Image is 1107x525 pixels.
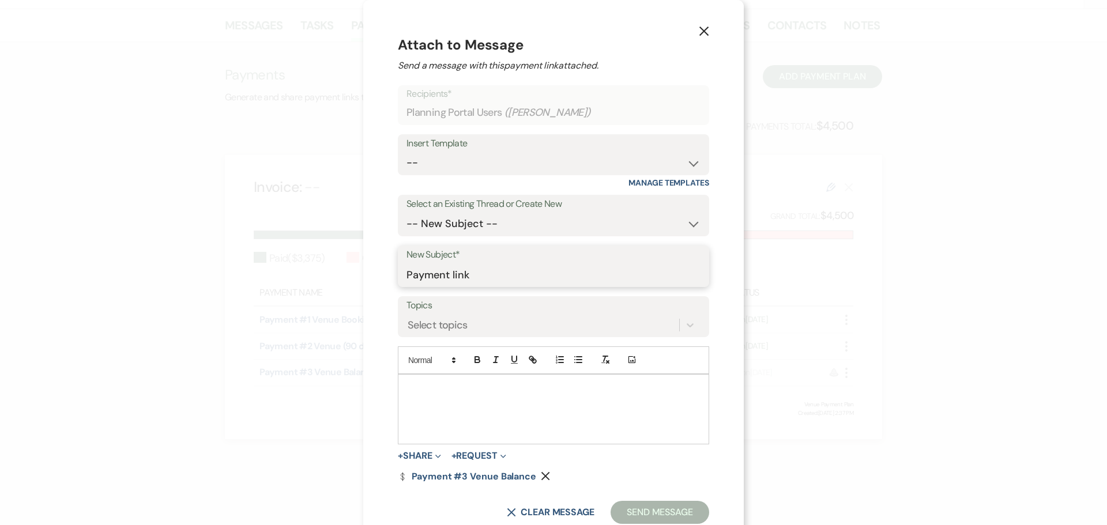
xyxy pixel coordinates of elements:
h2: Send a message with this payment link attached. [398,59,709,73]
label: New Subject* [406,247,701,263]
p: Recipients* [406,86,701,101]
button: Request [451,451,506,460]
label: Select an Existing Thread or Create New [406,196,701,213]
span: ( [PERSON_NAME] ) [504,105,591,120]
label: Topics [406,297,701,314]
span: + [398,451,403,460]
button: Clear message [507,508,594,517]
h4: Attach to Message [398,35,709,55]
div: Insert Template [406,135,701,152]
a: Manage Templates [628,177,709,188]
a: Payment #3 Venue Balance [398,472,536,481]
span: + [451,451,457,460]
div: Planning Portal Users [406,101,701,124]
div: Select topics [408,317,468,333]
button: Share [398,451,441,460]
button: Send Message [611,501,709,524]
